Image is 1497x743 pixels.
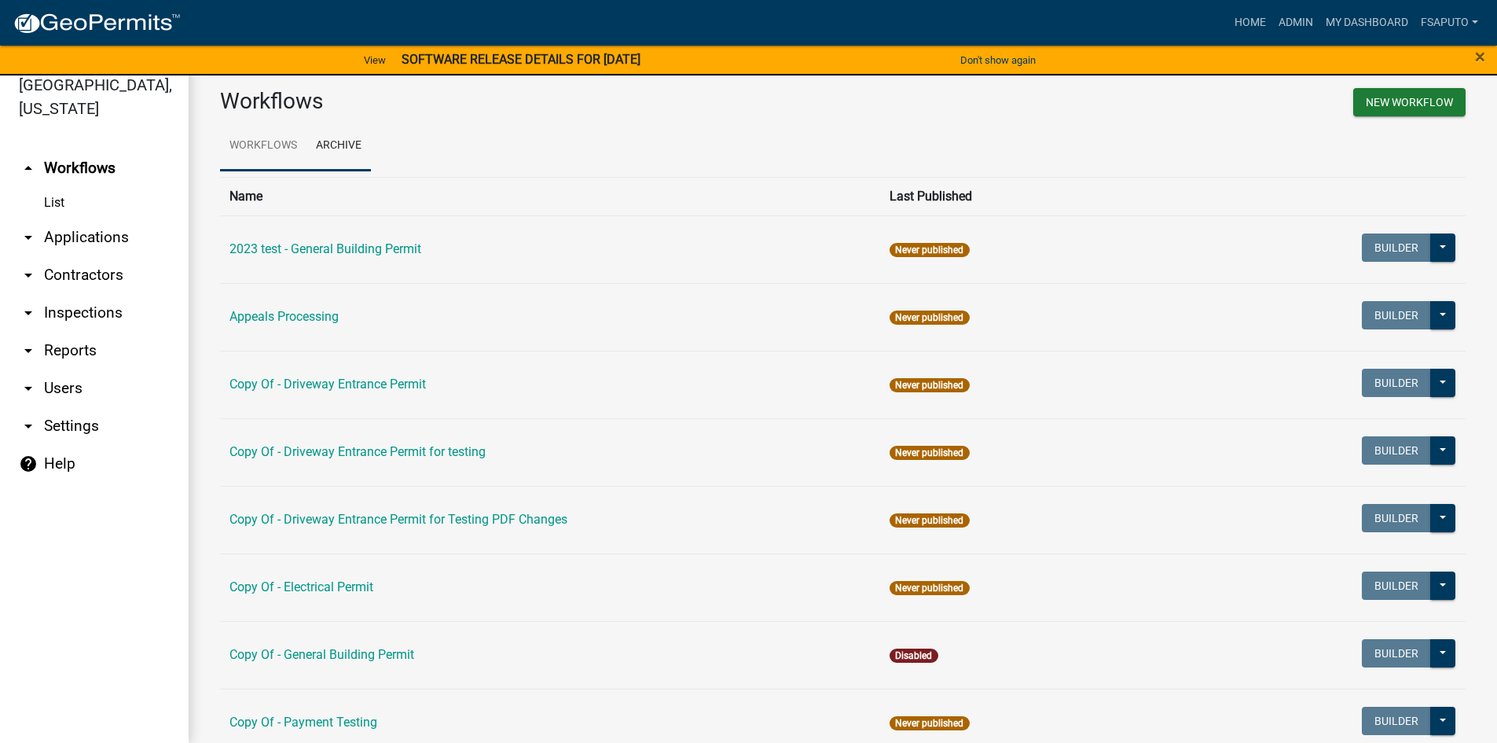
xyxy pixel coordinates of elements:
span: × [1475,46,1485,68]
a: Workflows [220,121,306,171]
button: Builder [1362,234,1431,262]
strong: SOFTWARE RELEASE DETAILS FOR [DATE] [402,52,640,67]
th: Last Published [880,177,1254,215]
a: Admin [1272,8,1319,38]
button: Don't show again [954,47,1042,73]
button: Builder [1362,301,1431,329]
a: fsaputo [1414,8,1484,38]
span: Never published [890,243,969,257]
span: Never published [890,513,969,528]
i: arrow_drop_up [19,159,38,178]
span: Never published [890,446,969,460]
a: Copy Of - Driveway Entrance Permit for Testing PDF Changes [229,512,567,527]
i: arrow_drop_down [19,379,38,398]
span: Never published [890,378,969,392]
button: Close [1475,47,1485,66]
a: My Dashboard [1319,8,1414,38]
button: Builder [1362,504,1431,532]
i: arrow_drop_down [19,303,38,322]
button: Builder [1362,572,1431,600]
a: Copy Of - General Building Permit [229,647,414,662]
span: Never published [890,716,969,730]
a: Copy Of - Electrical Permit [229,579,373,594]
button: Builder [1362,369,1431,397]
span: Disabled [890,649,937,663]
button: Builder [1362,707,1431,735]
i: help [19,454,38,473]
a: 2023 test - General Building Permit [229,241,421,256]
i: arrow_drop_down [19,341,38,360]
a: Copy Of - Payment Testing [229,715,377,730]
h3: Workflows [220,88,831,115]
i: arrow_drop_down [19,417,38,436]
button: Builder [1362,639,1431,668]
span: Never published [890,581,969,595]
span: Never published [890,311,969,325]
button: New Workflow [1353,88,1466,116]
a: Copy Of - Driveway Entrance Permit [229,377,426,392]
a: Copy Of - Driveway Entrance Permit for testing [229,444,486,459]
i: arrow_drop_down [19,228,38,247]
a: Archive [306,121,371,171]
a: Appeals Processing [229,309,339,324]
i: arrow_drop_down [19,266,38,285]
a: View [358,47,392,73]
a: Home [1228,8,1272,38]
th: Name [220,177,880,215]
button: Builder [1362,436,1431,465]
